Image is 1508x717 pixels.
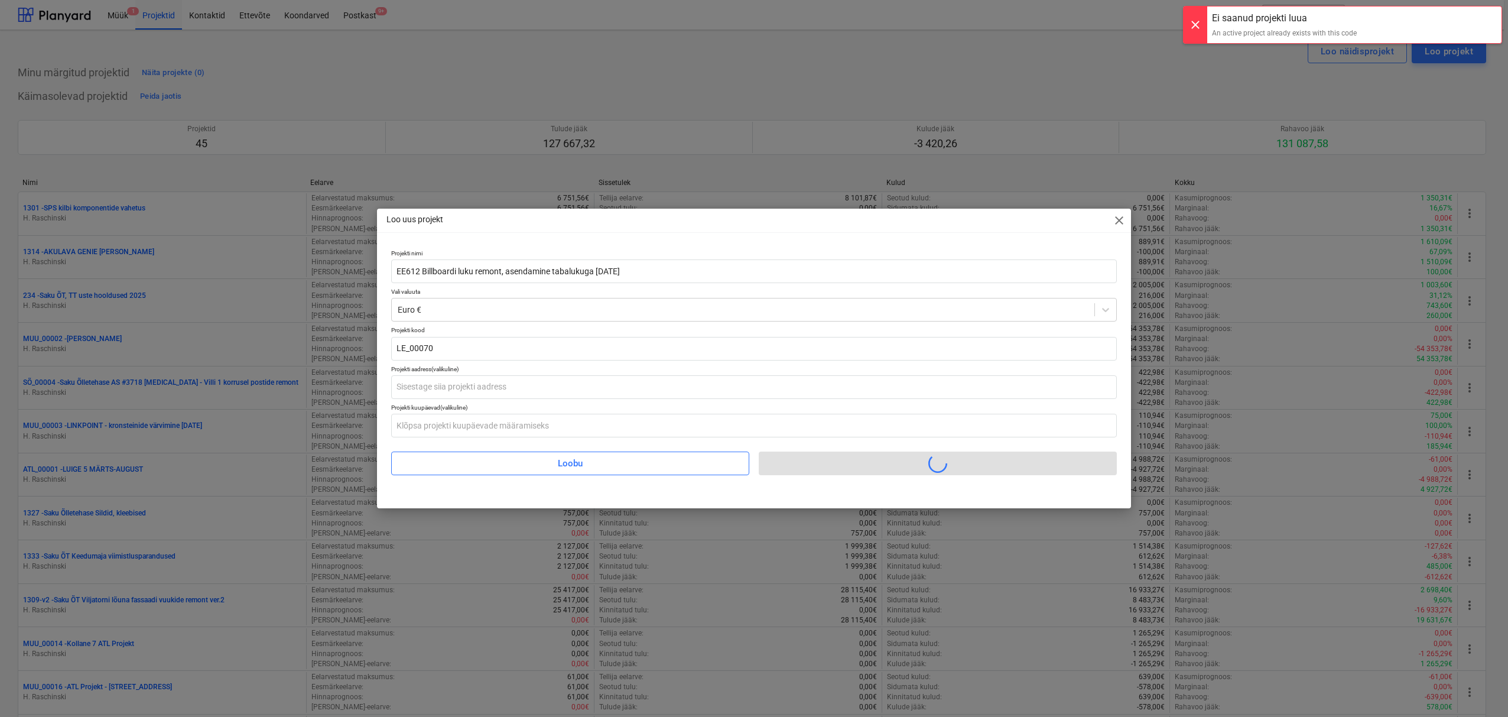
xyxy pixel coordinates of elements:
[558,456,583,471] div: Loobu
[391,326,1117,336] p: Projekti kood
[391,404,1117,411] div: Projekti kuupäevad (valikuline)
[386,213,443,226] p: Loo uus projekt
[391,452,749,475] button: Loobu
[391,375,1117,399] input: Sisestage siia projekti aadress
[391,365,1117,373] div: Projekti aadress (valikuline)
[391,337,1117,361] input: Sisestage projekti unikaalne kood
[1212,28,1357,38] div: An active project already exists with this code
[391,414,1117,437] input: Klõpsa projekti kuupäevade määramiseks
[1112,213,1126,228] span: close
[391,288,1117,298] p: Vali valuuta
[391,259,1117,283] input: Sisesta projekti nimi siia
[391,249,1117,259] p: Projekti nimi
[1212,11,1357,25] div: Ei saanud projekti luua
